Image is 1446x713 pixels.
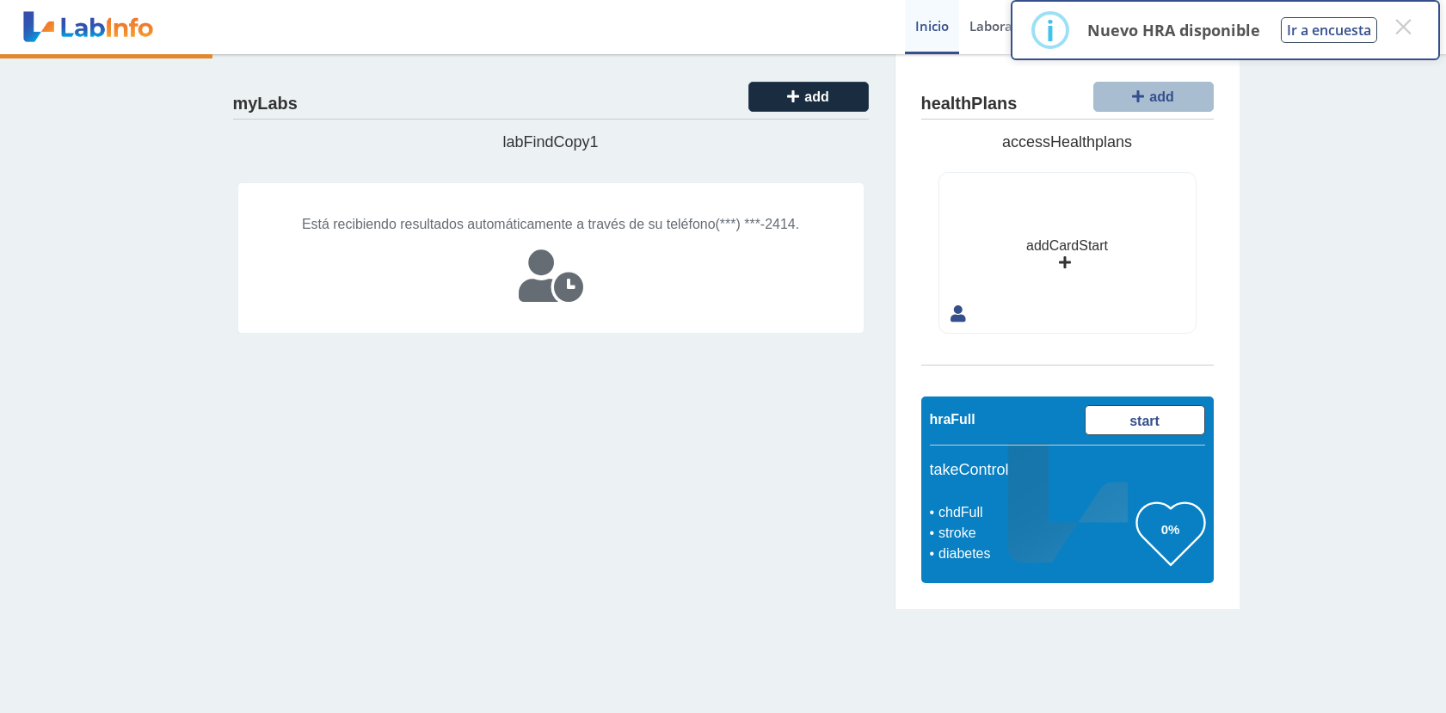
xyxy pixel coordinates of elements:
[930,412,975,427] span: hraFull
[748,82,869,112] button: add
[1085,405,1205,435] a: start
[934,544,1136,564] li: diabetes
[1087,20,1260,40] p: Nuevo HRA disponible
[804,89,828,104] span: add
[1002,133,1132,151] span: accessHealthplans
[934,523,1136,544] li: stroke
[1129,414,1160,428] span: start
[1388,11,1418,42] button: Close this dialog
[1093,82,1214,112] button: add
[1046,15,1055,46] div: i
[233,94,298,114] h4: myLabs
[1136,519,1205,540] h3: 0%
[302,217,716,231] span: Está recibiendo resultados automáticamente a través de su teléfono
[930,461,1205,480] h5: takeControl
[921,94,1018,114] h4: healthPlans
[1149,89,1173,104] span: add
[1026,236,1108,256] div: addCardStart
[934,502,1136,523] li: chdFull
[1281,17,1377,43] button: Ir a encuesta
[502,133,598,151] span: labFindCopy1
